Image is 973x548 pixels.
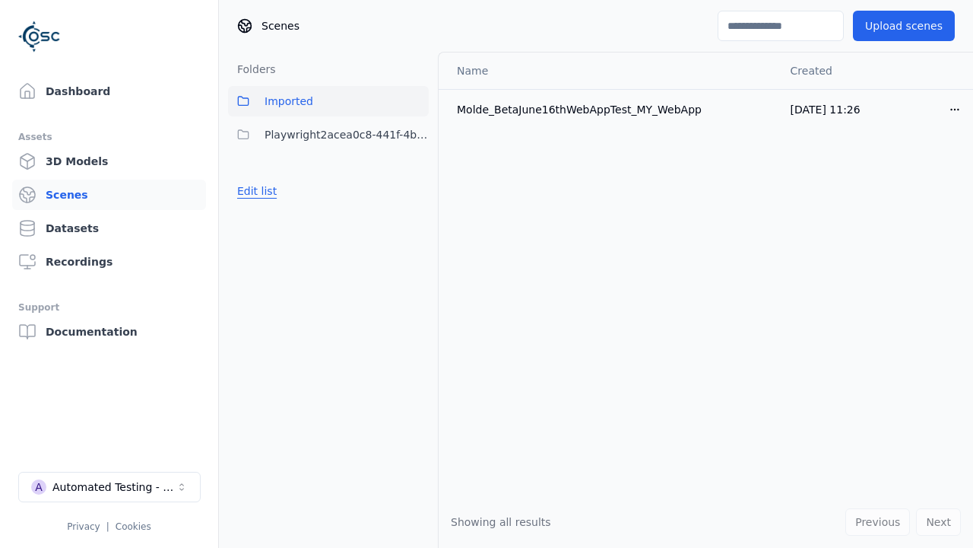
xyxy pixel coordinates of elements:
[12,247,206,277] a: Recordings
[228,119,429,150] button: Playwright2acea0c8-441f-4bbf-94ae-ec47e108260a
[12,146,206,177] a: 3D Models
[31,479,46,495] div: A
[265,92,313,110] span: Imported
[18,128,200,146] div: Assets
[228,62,276,77] h3: Folders
[791,104,860,116] span: [DATE] 11:26
[106,521,109,532] span: |
[67,521,100,532] a: Privacy
[451,516,551,528] span: Showing all results
[12,213,206,244] a: Datasets
[12,76,206,107] a: Dashboard
[18,298,200,317] div: Support
[18,472,201,502] button: Select a workspace
[12,317,206,347] a: Documentation
[228,86,429,116] button: Imported
[52,479,176,495] div: Automated Testing - Playwright
[12,180,206,210] a: Scenes
[18,15,61,58] img: Logo
[778,53,937,89] th: Created
[439,53,778,89] th: Name
[265,126,429,144] span: Playwright2acea0c8-441f-4bbf-94ae-ec47e108260a
[457,102,766,117] div: Molde_BetaJune16thWebAppTest_MY_WebApp
[228,177,286,205] button: Edit list
[853,11,955,41] button: Upload scenes
[261,18,300,33] span: Scenes
[116,521,151,532] a: Cookies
